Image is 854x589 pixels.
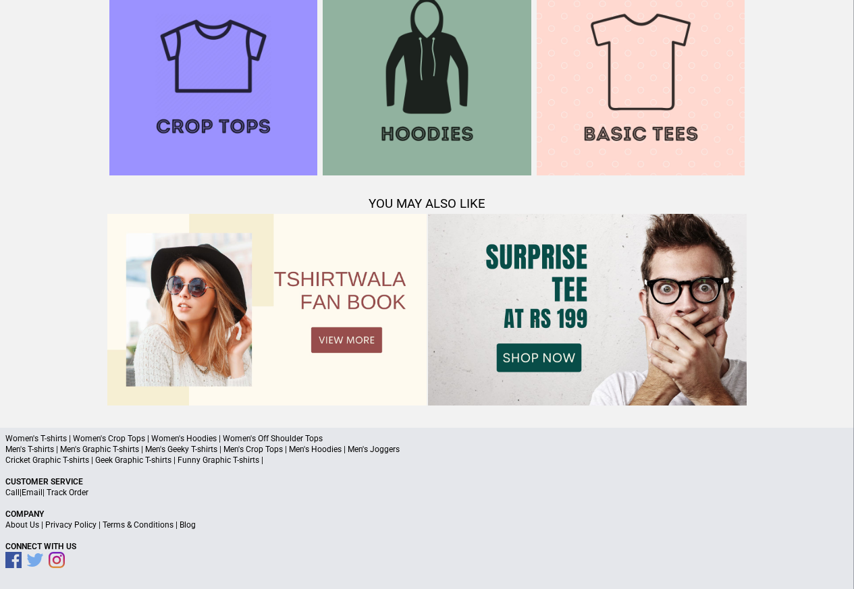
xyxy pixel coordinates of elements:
[5,520,39,530] a: About Us
[5,520,849,530] p: | | |
[5,444,849,455] p: Men's T-shirts | Men's Graphic T-shirts | Men's Geeky T-shirts | Men's Crop Tops | Men's Hoodies ...
[5,541,849,552] p: Connect With Us
[47,488,88,497] a: Track Order
[45,520,97,530] a: Privacy Policy
[5,487,849,498] p: | |
[180,520,196,530] a: Blog
[5,433,849,444] p: Women's T-shirts | Women's Crop Tops | Women's Hoodies | Women's Off Shoulder Tops
[5,509,849,520] p: Company
[5,476,849,487] p: Customer Service
[5,488,20,497] a: Call
[103,520,174,530] a: Terms & Conditions
[22,488,43,497] a: Email
[5,455,849,466] p: Cricket Graphic T-shirts | Geek Graphic T-shirts | Funny Graphic T-shirts |
[369,196,485,211] span: YOU MAY ALSO LIKE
